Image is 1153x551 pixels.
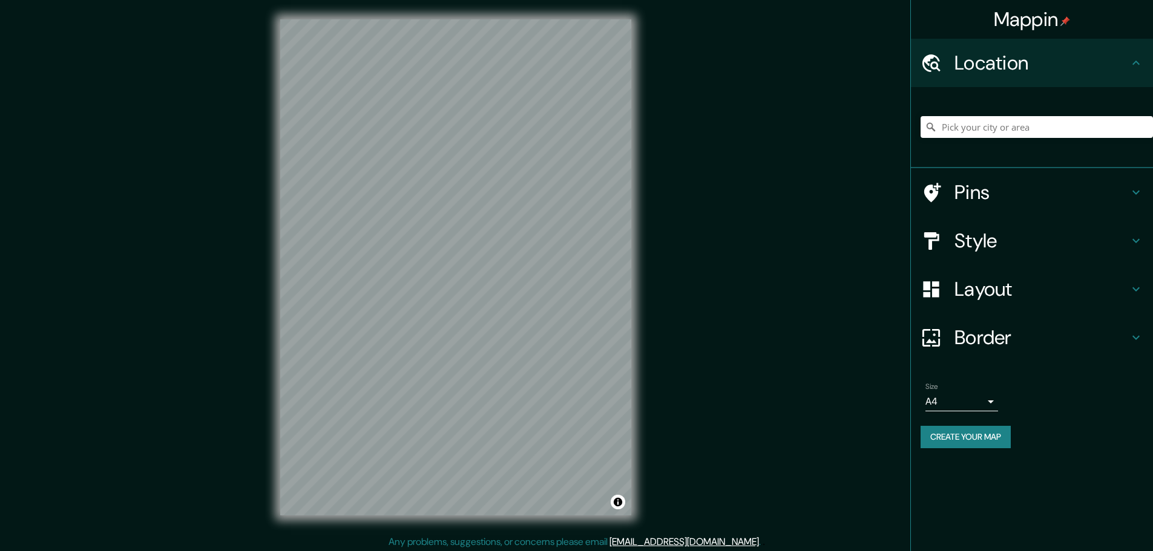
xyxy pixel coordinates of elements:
[911,313,1153,362] div: Border
[911,168,1153,217] div: Pins
[761,535,763,549] div: .
[954,229,1129,253] h4: Style
[954,51,1129,75] h4: Location
[925,382,938,392] label: Size
[911,39,1153,87] div: Location
[954,180,1129,204] h4: Pins
[763,535,765,549] div: .
[954,277,1129,301] h4: Layout
[954,325,1129,350] h4: Border
[1060,16,1070,26] img: pin-icon.png
[389,535,761,549] p: Any problems, suggestions, or concerns please email .
[609,535,759,548] a: [EMAIL_ADDRESS][DOMAIN_NAME]
[911,265,1153,313] div: Layout
[994,7,1071,31] h4: Mappin
[921,116,1153,138] input: Pick your city or area
[925,392,998,411] div: A4
[280,19,631,515] canvas: Map
[921,426,1011,448] button: Create your map
[611,495,625,509] button: Toggle attribution
[911,217,1153,265] div: Style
